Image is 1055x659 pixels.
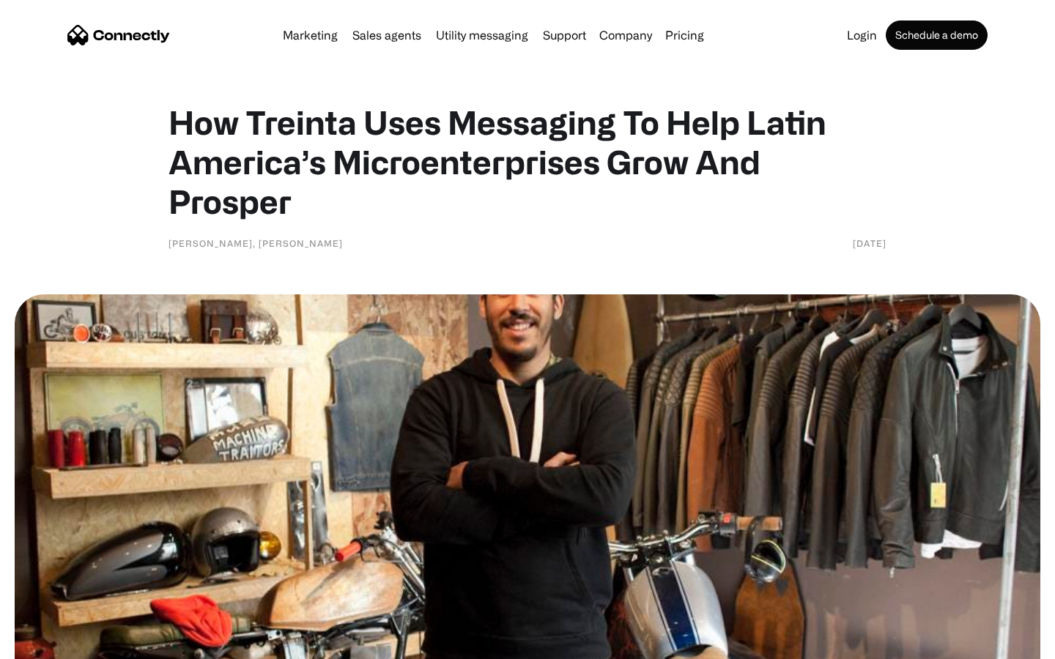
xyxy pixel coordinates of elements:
a: Pricing [659,29,710,41]
a: Sales agents [347,29,427,41]
a: home [67,24,170,46]
a: Schedule a demo [886,21,988,50]
aside: Language selected: English [15,633,88,654]
div: [PERSON_NAME], [PERSON_NAME] [169,236,343,250]
a: Login [841,29,883,41]
div: Company [599,25,652,45]
a: Utility messaging [430,29,534,41]
ul: Language list [29,633,88,654]
a: Support [537,29,592,41]
h1: How Treinta Uses Messaging To Help Latin America’s Microenterprises Grow And Prosper [169,103,886,221]
a: Marketing [277,29,344,41]
div: [DATE] [853,236,886,250]
div: Company [595,25,656,45]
